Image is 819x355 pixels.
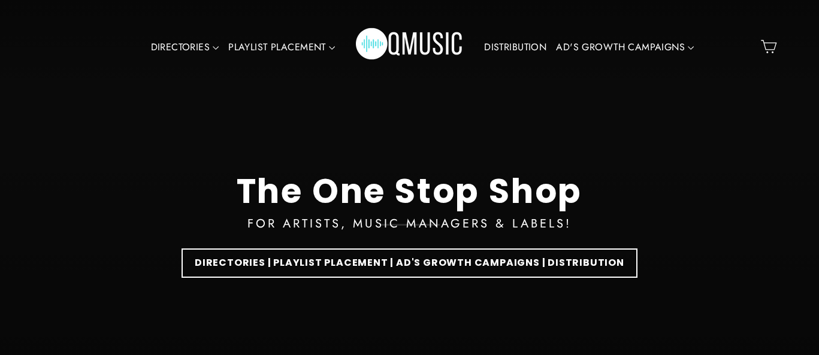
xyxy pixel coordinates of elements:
[479,34,551,61] a: DISTRIBUTION
[237,171,583,211] div: The One Stop Shop
[356,20,464,74] img: Q Music Promotions
[223,34,340,61] a: PLAYLIST PLACEMENT
[551,34,699,61] a: AD'S GROWTH CAMPAIGNS
[108,12,711,82] div: Primary
[146,34,224,61] a: DIRECTORIES
[182,248,637,278] a: DIRECTORIES | PLAYLIST PLACEMENT | AD'S GROWTH CAMPAIGNS | DISTRIBUTION
[247,214,571,233] div: FOR ARTISTS, MUSIC MANAGERS & LABELS!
